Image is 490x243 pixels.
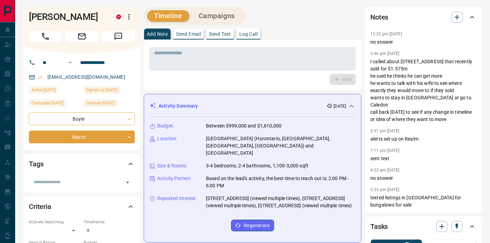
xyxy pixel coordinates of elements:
[370,155,476,162] p: sent text
[66,58,74,67] button: Open
[192,10,242,22] button: Campaigns
[370,221,388,232] h2: Tasks
[150,100,356,112] div: Activity Summary[DATE]
[370,218,476,235] div: Tasks
[370,187,400,192] p: 5:33 pm [DATE]
[370,32,402,36] p: 12:32 pm [DATE]
[86,100,115,107] span: Claimed [DATE]
[47,74,125,80] a: [EMAIL_ADDRESS][DOMAIN_NAME]
[29,31,62,42] span: Call
[239,32,258,36] p: Log Call
[116,14,121,19] div: property.ca
[157,162,187,169] p: Size & Rooms
[159,102,198,110] p: Activity Summary
[86,87,118,93] span: Signed up [DATE]
[29,86,80,96] div: Wed Jul 23 2025
[29,112,135,125] div: Buyer
[231,220,274,231] button: Regenerate
[84,86,135,96] div: Tue Jun 03 2025
[38,75,43,80] svg: Email Verified
[29,198,135,215] div: Criteria
[334,103,346,109] p: [DATE]
[147,10,189,22] button: Timeline
[370,58,476,123] p: I called about [STREET_ADDRESS] that recently sold for $1.575m he said he thinks he can get more ...
[123,178,132,187] button: Open
[65,31,98,42] span: Email
[31,87,56,93] span: Active [DATE]
[157,135,176,142] p: Location
[29,158,43,169] h2: Tags
[29,11,106,22] h1: [PERSON_NAME]
[370,175,476,182] p: no answer
[29,219,80,225] p: Actively Searching:
[31,100,64,107] span: Contacted [DATE]
[176,32,201,36] p: Send Email
[206,135,356,157] p: [GEOGRAPHIC_DATA] (Hurontario, [GEOGRAPHIC_DATA], [GEOGRAPHIC_DATA], [GEOGRAPHIC_DATA]) and [GEOG...
[206,162,308,169] p: 3-4 bedrooms, 2-4 bathrooms, 1,100-3,000 sqft
[370,38,476,46] p: no answer
[370,148,400,153] p: 7:11 pm [DATE]
[84,219,135,225] p: Timeframe:
[370,135,476,143] p: alerts set up on Realm
[29,156,135,172] div: Tags
[29,201,51,212] h2: Criteria
[370,12,388,23] h2: Notes
[370,9,476,25] div: Notes
[206,175,356,189] p: Based on the lead's activity, the best time to reach out is: 2:00 PM - 6:00 PM
[157,122,173,130] p: Budget
[370,129,400,133] p: 5:51 pm [DATE]
[84,99,135,109] div: Tue Jun 03 2025
[147,32,168,36] p: Add Note
[206,122,282,130] p: Between $999,000 and $1,610,000
[370,51,400,56] p: 2:46 pm [DATE]
[157,195,196,202] p: Repeated Interest
[209,32,231,36] p: Send Text
[29,131,135,143] div: Warm
[102,31,135,42] span: Message
[29,99,80,109] div: Tue Jun 03 2025
[206,195,356,209] p: [STREET_ADDRESS] (viewed multiple times), [STREET_ADDRESS] (viewed multiple times), [STREET_ADDRE...
[157,175,191,182] p: Activity Pattern
[370,168,400,173] p: 4:23 pm [DATE]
